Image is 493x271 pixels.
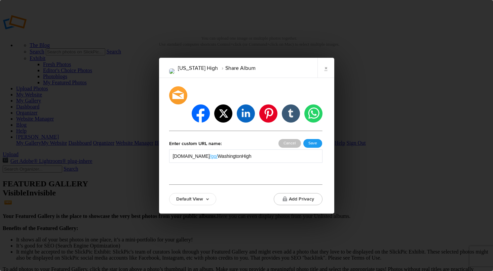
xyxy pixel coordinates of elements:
[282,104,300,123] li: tumblr
[237,104,255,123] li: linkedin
[317,58,334,78] a: ×
[169,193,216,205] a: Default View
[304,104,323,123] li: whatsapp
[169,139,222,148] div: Enter custom URL name:
[278,139,301,148] button: Cancel
[274,193,323,205] button: Add Privacy
[218,62,256,74] li: Share Album
[218,153,318,160] input: Custom-URL
[178,62,218,74] li: [US_STATE] High
[214,104,232,123] li: twitter
[259,104,277,123] li: pinterest
[210,153,218,160] a: /go/
[169,69,175,74] img: GT_WASH-HIGH-GNP01013.png
[192,104,210,123] li: facebook
[173,153,210,160] div: [DOMAIN_NAME]
[303,139,322,148] button: Save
